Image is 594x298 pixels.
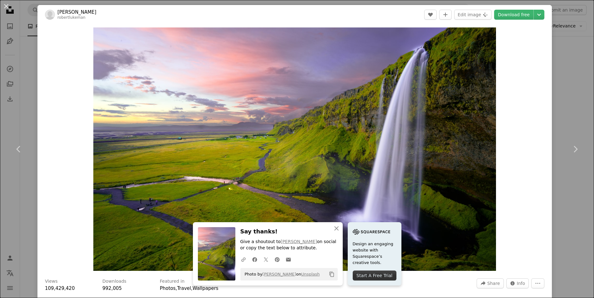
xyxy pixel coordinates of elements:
[494,10,533,20] a: Download free
[283,253,294,266] a: Share over email
[242,269,320,279] span: Photo by on
[176,286,177,291] span: ,
[93,27,496,271] img: waterfalls at daytime
[160,286,176,291] a: Photos
[439,10,452,20] button: Add to Collection
[57,15,86,20] a: robertlukeman
[93,27,496,271] button: Zoom in on this image
[102,278,126,285] h3: Downloads
[487,279,500,288] span: Share
[517,279,525,288] span: Info
[281,239,317,244] a: [PERSON_NAME]
[348,222,401,286] a: Design an engaging website with Squarespace’s creative tools.Start A Free Trial
[240,239,338,251] p: Give a shoutout to on social or copy the text below to attribute.
[249,253,260,266] a: Share on Facebook
[326,269,337,280] button: Copy to clipboard
[177,286,191,291] a: Travel
[193,286,218,291] a: Wallpapers
[557,119,594,179] a: Next
[506,278,529,288] button: Stats about this image
[263,272,296,276] a: [PERSON_NAME]
[260,253,272,266] a: Share on Twitter
[272,253,283,266] a: Share on Pinterest
[353,227,390,237] img: file-1705255347840-230a6ab5bca9image
[102,286,122,291] span: 992,005
[424,10,437,20] button: Like
[191,286,193,291] span: ,
[454,10,492,20] button: Edit image
[477,278,503,288] button: Share this image
[534,10,544,20] button: Choose download size
[301,272,320,276] a: Unsplash
[160,278,184,285] h3: Featured in
[531,278,544,288] button: More Actions
[45,10,55,20] img: Go to Robert Lukeman's profile
[45,286,75,291] span: 109,429,420
[57,9,96,15] a: [PERSON_NAME]
[45,278,58,285] h3: Views
[353,241,396,266] span: Design an engaging website with Squarespace’s creative tools.
[353,271,396,281] div: Start A Free Trial
[240,227,338,236] h3: Say thanks!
